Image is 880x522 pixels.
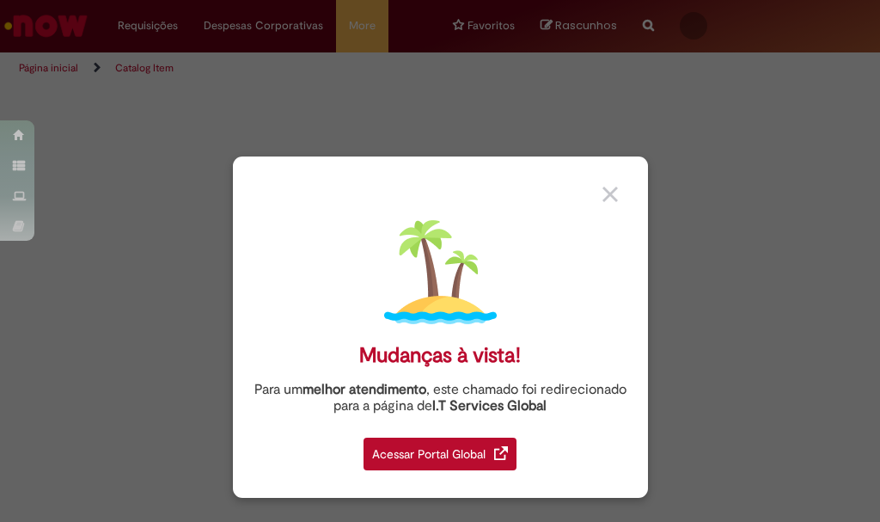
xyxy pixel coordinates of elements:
a: Acessar Portal Global [364,428,516,470]
div: Acessar Portal Global [364,438,516,470]
div: Mudanças à vista! [359,343,521,368]
img: redirect_link.png [494,446,508,460]
div: Para um , este chamado foi redirecionado para a página de [246,382,635,415]
a: I.T Services Global [432,388,547,415]
img: close_button_grey.png [602,187,618,202]
strong: melhor atendimento [302,381,426,398]
img: island.png [384,216,497,329]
